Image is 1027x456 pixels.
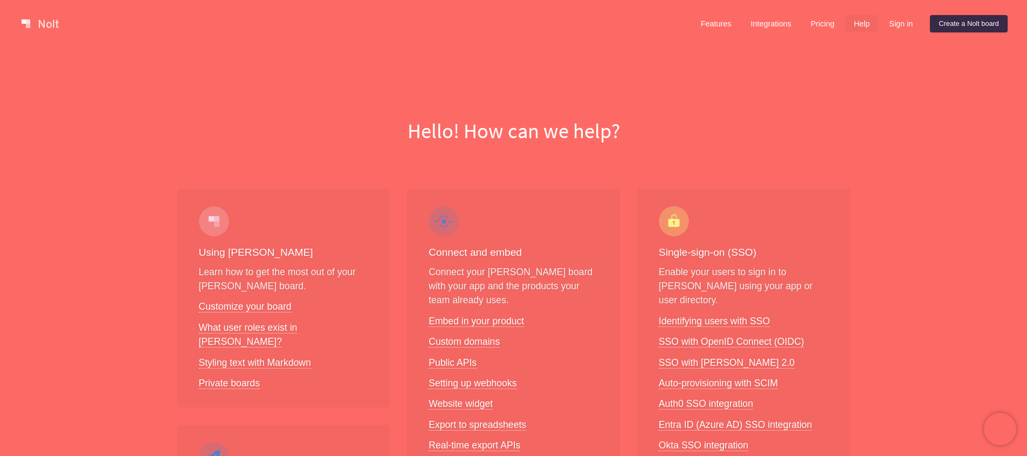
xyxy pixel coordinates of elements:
p: Enable your users to sign in to [PERSON_NAME] using your app or user directory. [659,265,829,308]
a: Sign in [880,15,921,32]
h3: Single-sign-on (SSO) [659,245,829,261]
a: Website widget [429,398,493,410]
h3: Using [PERSON_NAME] [199,245,369,261]
a: Auto-provisioning with SCIM [659,378,778,389]
p: Connect your [PERSON_NAME] board with your app and the products your team already uses. [429,265,598,308]
h1: Hello! How can we help? [9,117,1018,146]
a: Styling text with Markdown [199,357,311,369]
a: Pricing [802,15,843,32]
a: Public APIs [429,357,477,369]
a: Okta SSO integration [659,440,748,451]
p: Learn how to get the most out of your [PERSON_NAME] board. [199,265,369,294]
iframe: Chatra live chat [984,413,1016,445]
a: Setting up webhooks [429,378,516,389]
a: SSO with [PERSON_NAME] 2.0 [659,357,795,369]
h3: Connect and embed [429,245,598,261]
a: Features [692,15,740,32]
a: Help [845,15,879,32]
a: Customize your board [199,301,292,312]
a: Identifying users with SSO [659,316,770,327]
a: What user roles exist in [PERSON_NAME]? [199,322,298,348]
a: Create a Nolt board [930,15,1008,32]
a: Integrations [742,15,799,32]
a: Entra ID (Azure AD) SSO integration [659,419,812,431]
a: Real-time export APIs [429,440,520,451]
a: Custom domains [429,336,500,348]
a: Auth0 SSO integration [659,398,753,410]
a: Embed in your product [429,316,524,327]
a: Export to spreadsheets [429,419,526,431]
a: SSO with OpenID Connect (OIDC) [659,336,804,348]
a: Private boards [199,378,260,389]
